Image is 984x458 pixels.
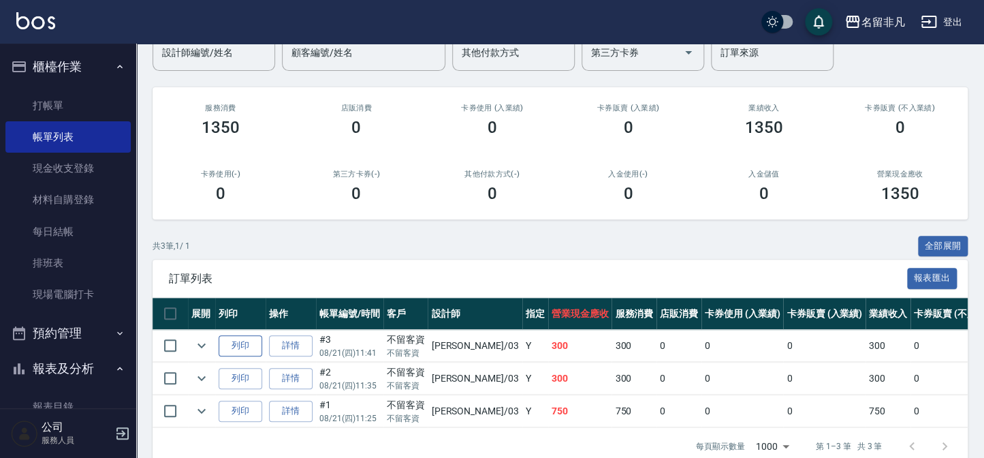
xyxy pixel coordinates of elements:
td: 300 [612,330,656,362]
a: 打帳單 [5,90,131,121]
h3: 1350 [745,118,783,137]
a: 材料自購登錄 [5,184,131,215]
th: 營業現金應收 [548,298,612,330]
td: [PERSON_NAME] /03 [428,395,522,427]
h3: 0 [623,118,633,137]
td: 0 [701,363,784,395]
h3: 0 [216,184,225,203]
th: 帳單編號/時間 [316,298,383,330]
h2: 營業現金應收 [848,170,952,179]
a: 詳情 [269,335,313,356]
img: Person [11,420,38,447]
h3: 服務消費 [169,104,272,112]
td: 0 [783,395,866,427]
td: 0 [656,395,701,427]
p: 每頁顯示數量 [696,440,745,453]
td: 750 [612,395,656,427]
p: 第 1–3 筆 共 3 筆 [816,440,882,453]
img: Logo [16,12,55,29]
a: 帳單列表 [5,121,131,153]
h3: 0 [623,184,633,203]
td: [PERSON_NAME] /03 [428,330,522,362]
button: 列印 [219,335,262,356]
h2: 其他付款方式(-) [441,170,544,179]
button: Open [678,42,699,63]
p: 服務人員 [42,434,111,446]
button: 名留非凡 [839,8,910,36]
th: 列印 [215,298,266,330]
td: [PERSON_NAME] /03 [428,363,522,395]
th: 展開 [188,298,215,330]
th: 服務消費 [612,298,656,330]
h5: 公司 [42,421,111,434]
h2: 卡券販賣 (不入業績) [848,104,952,112]
button: 預約管理 [5,316,131,351]
td: 300 [866,363,910,395]
div: 不留客資 [387,333,425,347]
td: 0 [656,363,701,395]
h2: 店販消費 [305,104,409,112]
a: 報表匯出 [907,271,957,284]
td: 0 [701,330,784,362]
p: 共 3 筆, 1 / 1 [153,240,190,252]
div: 名留非凡 [861,14,904,31]
a: 報表目錄 [5,391,131,423]
td: Y [522,330,548,362]
a: 詳情 [269,401,313,422]
span: 訂單列表 [169,272,907,286]
button: expand row [191,368,212,388]
button: expand row [191,335,212,356]
td: 0 [783,330,866,362]
h3: 0 [351,118,361,137]
td: 0 [701,395,784,427]
button: 報表及分析 [5,351,131,386]
p: 不留客資 [387,412,425,425]
button: 列印 [219,368,262,389]
h2: 第三方卡券(-) [305,170,409,179]
h2: 卡券使用(-) [169,170,272,179]
th: 設計師 [428,298,522,330]
td: #2 [316,363,383,395]
h3: 1350 [202,118,240,137]
p: 08/21 (四) 11:35 [319,380,380,392]
td: 300 [548,363,612,395]
h2: 卡券販賣 (入業績) [577,104,680,112]
a: 每日結帳 [5,216,131,247]
th: 客戶 [383,298,428,330]
a: 詳情 [269,368,313,389]
td: #3 [316,330,383,362]
h3: 0 [488,184,497,203]
td: 0 [656,330,701,362]
th: 操作 [266,298,316,330]
a: 排班表 [5,247,131,279]
p: 不留客資 [387,380,425,392]
td: 0 [783,363,866,395]
h3: 0 [488,118,497,137]
h2: 卡券使用 (入業績) [441,104,544,112]
button: 列印 [219,401,262,422]
td: Y [522,363,548,395]
th: 店販消費 [656,298,701,330]
p: 08/21 (四) 11:25 [319,412,380,425]
h2: 入金儲值 [712,170,816,179]
button: 全部展開 [918,236,968,257]
td: #1 [316,395,383,427]
td: 300 [548,330,612,362]
p: 不留客資 [387,347,425,359]
h2: 業績收入 [712,104,816,112]
h3: 0 [351,184,361,203]
div: 不留客資 [387,398,425,412]
div: 不留客資 [387,365,425,380]
button: 登出 [915,10,968,35]
th: 卡券使用 (入業績) [701,298,784,330]
td: Y [522,395,548,427]
th: 業績收入 [866,298,910,330]
h3: 1350 [880,184,919,203]
h3: 0 [895,118,904,137]
td: 750 [548,395,612,427]
a: 現金收支登錄 [5,153,131,184]
button: expand row [191,401,212,421]
th: 指定 [522,298,548,330]
td: 300 [866,330,910,362]
p: 08/21 (四) 11:41 [319,347,380,359]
